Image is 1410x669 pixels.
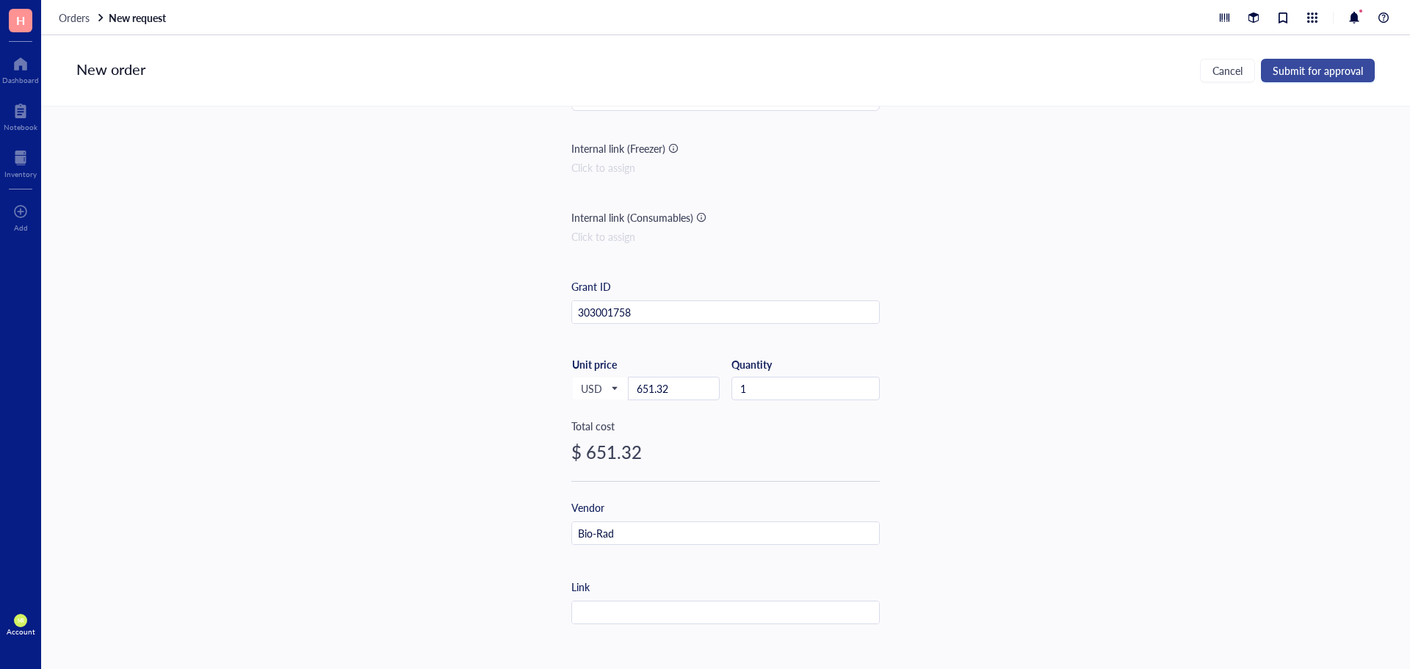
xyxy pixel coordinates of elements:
[1212,65,1243,76] span: Cancel
[7,627,35,636] div: Account
[571,499,604,516] div: Vendor
[571,278,611,294] div: Grant ID
[1200,59,1255,82] button: Cancel
[571,159,880,176] div: Click to assign
[4,99,37,131] a: Notebook
[4,146,37,178] a: Inventory
[4,170,37,178] div: Inventory
[59,10,90,25] span: Orders
[1273,65,1363,76] span: Submit for approval
[2,52,39,84] a: Dashboard
[581,382,617,395] span: USD
[4,123,37,131] div: Notebook
[571,579,590,595] div: Link
[109,11,169,24] a: New request
[16,11,25,29] span: H
[14,223,28,232] div: Add
[571,228,880,245] div: Click to assign
[572,358,664,371] div: Unit price
[17,618,23,623] span: MR
[571,440,880,463] div: $ 651.32
[571,209,693,225] div: Internal link (Consumables)
[731,358,880,371] div: Quantity
[59,11,106,24] a: Orders
[571,418,880,434] div: Total cost
[571,140,665,156] div: Internal link (Freezer)
[1261,59,1375,82] button: Submit for approval
[2,76,39,84] div: Dashboard
[76,59,145,82] div: New order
